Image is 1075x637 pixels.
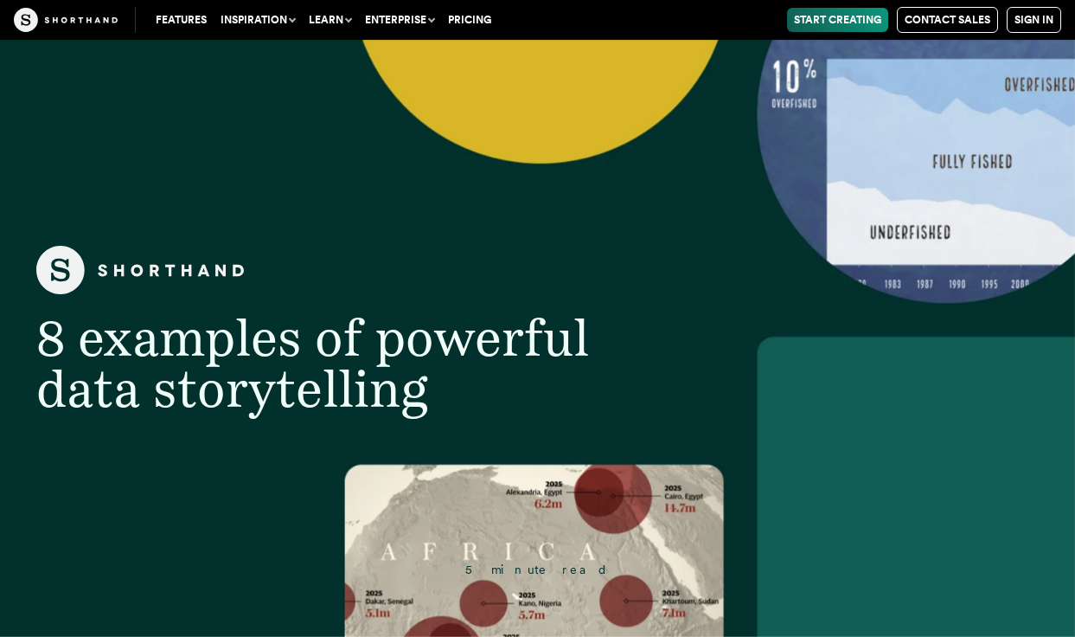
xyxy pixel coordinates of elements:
[441,8,498,32] a: Pricing
[358,8,441,32] button: Enterprise
[897,7,998,33] a: Contact Sales
[214,8,302,32] button: Inspiration
[149,8,214,32] a: Features
[465,563,609,576] span: 5 minute read
[1007,7,1061,33] a: Sign in
[302,8,358,32] button: Learn
[14,8,118,32] img: The Craft
[787,8,888,32] a: Start Creating
[36,307,589,419] span: 8 examples of powerful data storytelling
